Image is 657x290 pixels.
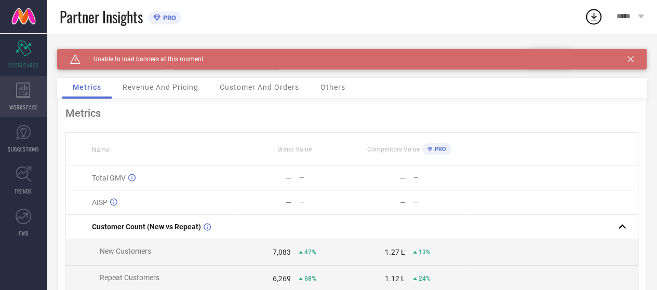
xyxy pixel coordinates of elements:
span: New Customers [100,247,151,255]
span: 13% [419,248,431,256]
div: — [413,199,466,206]
span: Revenue And Pricing [123,83,198,91]
span: Others [320,83,345,91]
span: FWD [19,229,29,237]
div: — [286,198,291,206]
div: — [400,198,406,206]
span: WORKSPACE [9,103,38,111]
span: Partner Insights [60,6,143,27]
div: 7,083 [273,248,291,256]
div: — [413,174,466,182]
div: 1.12 L [385,274,405,283]
span: AISP [92,198,108,206]
span: 47% [304,248,316,256]
span: Repeat Customers [100,273,159,282]
span: PRO [160,14,176,22]
div: — [286,174,291,182]
div: — [400,174,406,182]
div: 1.27 L [385,248,405,256]
div: Brand [57,49,161,56]
span: Customer And Orders [220,83,299,91]
span: Metrics [73,83,101,91]
span: Competitors Value [367,146,420,153]
span: Total GMV [92,174,126,182]
div: Open download list [584,7,603,26]
div: — [299,199,352,206]
span: SUGGESTIONS [8,145,39,153]
span: Name [92,146,109,154]
span: SCORECARDS [8,61,39,69]
span: 68% [304,275,316,282]
span: 24% [419,275,431,282]
span: TRENDS [15,187,32,195]
span: PRO [432,146,446,153]
div: Metrics [65,107,638,119]
div: — [299,174,352,182]
span: Customer Count (New vs Repeat) [92,223,201,231]
span: Brand Value [277,146,312,153]
span: Unable to load banners at this moment [81,56,204,63]
div: 6,269 [273,274,291,283]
